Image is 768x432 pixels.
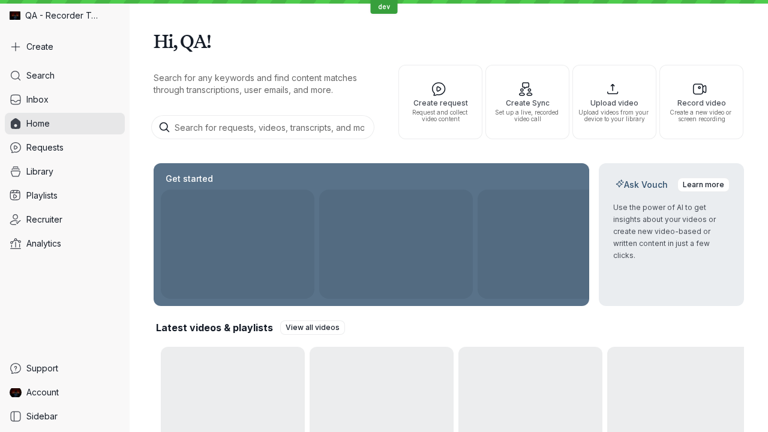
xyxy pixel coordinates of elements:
[5,89,125,110] a: Inbox
[26,142,64,154] span: Requests
[5,137,125,158] a: Requests
[26,70,55,82] span: Search
[26,94,49,106] span: Inbox
[5,113,125,134] a: Home
[5,65,125,86] a: Search
[154,24,744,58] h1: Hi, QA!
[26,41,53,53] span: Create
[25,10,102,22] span: QA - Recorder Testing
[26,386,59,398] span: Account
[5,5,125,26] div: QA - Recorder Testing
[5,209,125,230] a: Recruiter
[26,118,50,130] span: Home
[613,179,670,191] h2: Ask Vouch
[26,238,61,250] span: Analytics
[10,10,20,21] img: QA - Recorder Testing avatar
[163,173,215,185] h2: Get started
[5,382,125,403] a: QA Dev Recorder avatarAccount
[677,178,730,192] a: Learn more
[404,109,477,122] span: Request and collect video content
[10,386,22,398] img: QA Dev Recorder avatar
[491,109,564,122] span: Set up a live, recorded video call
[5,185,125,206] a: Playlists
[578,109,651,122] span: Upload videos from your device to your library
[26,362,58,374] span: Support
[151,115,374,139] input: Search for requests, videos, transcripts, and more...
[398,65,482,139] button: Create requestRequest and collect video content
[5,36,125,58] button: Create
[572,65,656,139] button: Upload videoUpload videos from your device to your library
[613,202,730,262] p: Use the power of AI to get insights about your videos or create new video-based or written conten...
[26,190,58,202] span: Playlists
[404,99,477,107] span: Create request
[286,322,340,334] span: View all videos
[485,65,569,139] button: Create SyncSet up a live, recorded video call
[683,179,724,191] span: Learn more
[26,410,58,422] span: Sidebar
[154,72,377,96] p: Search for any keywords and find content matches through transcriptions, user emails, and more.
[26,166,53,178] span: Library
[5,233,125,254] a: Analytics
[280,320,345,335] a: View all videos
[665,99,738,107] span: Record video
[26,214,62,226] span: Recruiter
[5,161,125,182] a: Library
[5,358,125,379] a: Support
[156,321,273,334] h2: Latest videos & playlists
[578,99,651,107] span: Upload video
[665,109,738,122] span: Create a new video or screen recording
[659,65,743,139] button: Record videoCreate a new video or screen recording
[491,99,564,107] span: Create Sync
[5,406,125,427] a: Sidebar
